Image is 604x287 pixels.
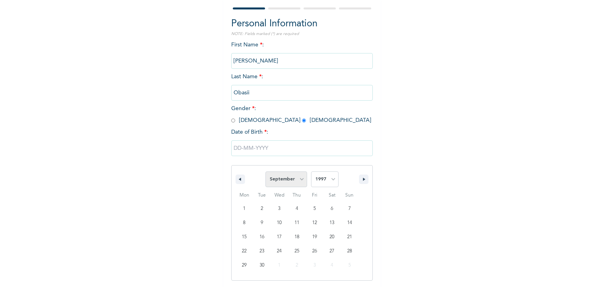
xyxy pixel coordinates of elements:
[306,189,323,202] span: Fri
[231,74,373,96] span: Last Name :
[260,230,264,244] span: 16
[296,202,298,216] span: 4
[253,189,271,202] span: Tue
[231,106,371,123] span: Gender : [DEMOGRAPHIC_DATA] [DEMOGRAPHIC_DATA]
[253,244,271,258] button: 23
[231,53,373,69] input: Enter your first name
[312,244,317,258] span: 26
[331,202,333,216] span: 6
[313,202,316,216] span: 5
[253,216,271,230] button: 9
[271,244,288,258] button: 24
[323,216,341,230] button: 13
[295,230,299,244] span: 18
[306,244,323,258] button: 26
[236,189,253,202] span: Mon
[242,258,247,272] span: 29
[253,202,271,216] button: 2
[231,17,373,31] h2: Personal Information
[271,202,288,216] button: 3
[330,244,334,258] span: 27
[231,140,373,156] input: DD-MM-YYYY
[236,244,253,258] button: 22
[278,202,280,216] span: 3
[236,202,253,216] button: 1
[288,244,306,258] button: 25
[277,230,282,244] span: 17
[341,202,358,216] button: 7
[243,202,245,216] span: 1
[341,230,358,244] button: 21
[288,202,306,216] button: 4
[288,189,306,202] span: Thu
[288,216,306,230] button: 11
[253,258,271,272] button: 30
[277,216,282,230] span: 10
[312,216,317,230] span: 12
[323,202,341,216] button: 6
[271,216,288,230] button: 10
[347,216,352,230] span: 14
[260,258,264,272] span: 30
[295,244,299,258] span: 25
[306,202,323,216] button: 5
[231,128,268,136] span: Date of Birth :
[231,31,373,37] p: NOTE: Fields marked (*) are required
[271,230,288,244] button: 17
[295,216,299,230] span: 11
[253,230,271,244] button: 16
[242,244,247,258] span: 22
[242,230,247,244] span: 15
[271,189,288,202] span: Wed
[323,230,341,244] button: 20
[306,230,323,244] button: 19
[260,244,264,258] span: 23
[323,244,341,258] button: 27
[341,244,358,258] button: 28
[341,216,358,230] button: 14
[347,244,352,258] span: 28
[231,42,373,64] span: First Name :
[236,258,253,272] button: 29
[261,202,263,216] span: 2
[231,85,373,101] input: Enter your last name
[330,230,334,244] span: 20
[348,202,351,216] span: 7
[323,189,341,202] span: Sat
[341,189,358,202] span: Sun
[312,230,317,244] span: 19
[330,216,334,230] span: 13
[243,216,245,230] span: 8
[277,244,282,258] span: 24
[347,230,352,244] span: 21
[236,230,253,244] button: 15
[288,230,306,244] button: 18
[261,216,263,230] span: 9
[306,216,323,230] button: 12
[236,216,253,230] button: 8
